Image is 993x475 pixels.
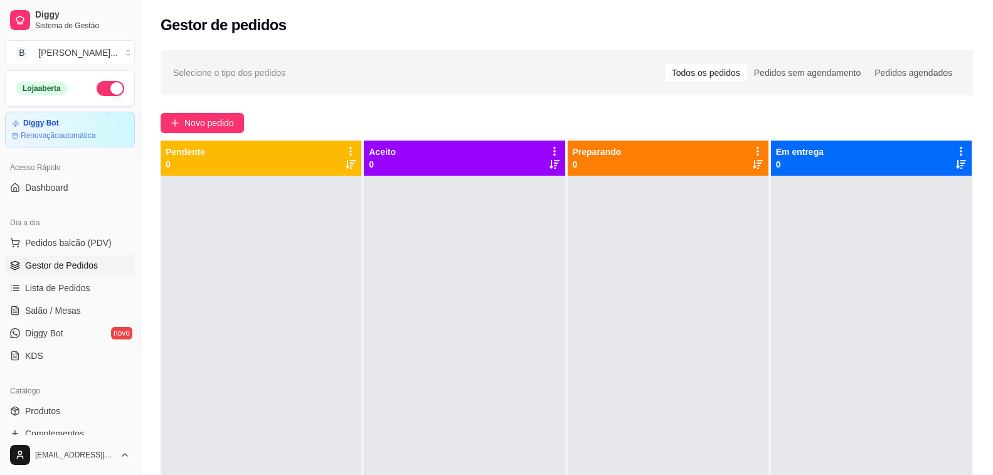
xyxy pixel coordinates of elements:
button: Novo pedido [161,113,244,133]
div: [PERSON_NAME] ... [38,46,118,59]
a: Complementos [5,424,135,444]
a: DiggySistema de Gestão [5,5,135,35]
article: Renovação automática [21,131,95,141]
a: KDS [5,346,135,366]
span: Complementos [25,427,84,440]
span: Pedidos balcão (PDV) [25,237,112,249]
article: Diggy Bot [23,119,59,128]
span: Sistema de Gestão [35,21,130,31]
button: [EMAIL_ADDRESS][DOMAIN_NAME] [5,440,135,470]
span: Salão / Mesas [25,304,81,317]
button: Alterar Status [97,81,124,96]
a: Gestor de Pedidos [5,255,135,275]
p: 0 [776,158,824,171]
a: Lista de Pedidos [5,278,135,298]
span: plus [171,119,179,127]
a: Diggy Botnovo [5,323,135,343]
span: Dashboard [25,181,68,194]
div: Pedidos sem agendamento [747,64,868,82]
p: 0 [369,158,396,171]
span: Selecione o tipo dos pedidos [173,66,285,80]
p: 0 [573,158,622,171]
p: Preparando [573,146,622,158]
span: Gestor de Pedidos [25,259,98,272]
div: Todos os pedidos [665,64,747,82]
a: Diggy BotRenovaçãoautomática [5,112,135,147]
p: Pendente [166,146,205,158]
a: Produtos [5,401,135,421]
span: B [16,46,28,59]
span: [EMAIL_ADDRESS][DOMAIN_NAME] [35,450,115,460]
span: Diggy Bot [25,327,63,339]
a: Salão / Mesas [5,301,135,321]
span: KDS [25,350,43,362]
button: Select a team [5,40,135,65]
div: Catálogo [5,381,135,401]
h2: Gestor de pedidos [161,15,287,35]
div: Dia a dia [5,213,135,233]
span: Novo pedido [184,116,234,130]
p: 0 [166,158,205,171]
div: Acesso Rápido [5,157,135,178]
span: Produtos [25,405,60,417]
a: Dashboard [5,178,135,198]
div: Pedidos agendados [868,64,959,82]
button: Pedidos balcão (PDV) [5,233,135,253]
span: Diggy [35,9,130,21]
p: Aceito [369,146,396,158]
p: Em entrega [776,146,824,158]
span: Lista de Pedidos [25,282,90,294]
div: Loja aberta [16,82,68,95]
